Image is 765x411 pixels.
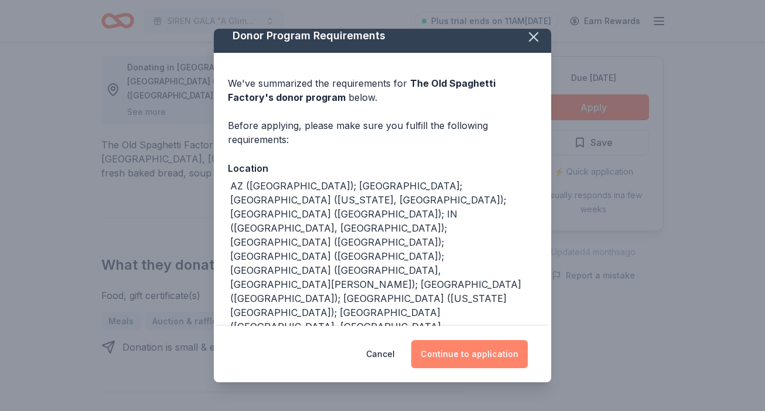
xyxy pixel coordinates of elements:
[411,340,528,368] button: Continue to application
[214,19,551,53] div: Donor Program Requirements
[228,76,537,104] div: We've summarized the requirements for below.
[228,161,537,176] div: Location
[366,340,395,368] button: Cancel
[228,118,537,147] div: Before applying, please make sure you fulfill the following requirements:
